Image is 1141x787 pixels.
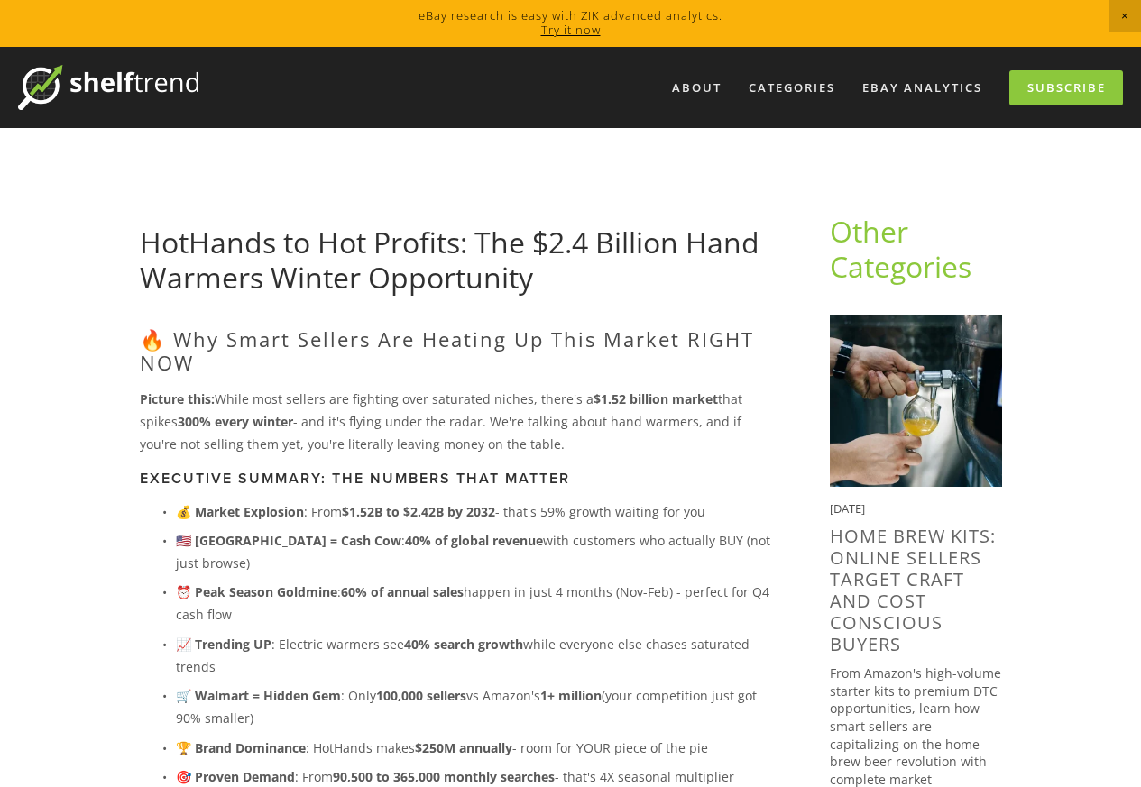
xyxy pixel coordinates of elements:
[176,684,772,729] p: : Only vs Amazon's (your competition just got 90% smaller)
[540,687,602,704] strong: 1+ million
[176,581,772,626] p: : happen in just 4 months (Nov-Feb) - perfect for Q4 cash flow
[176,500,772,523] p: : From - that's 59% growth waiting for you
[176,737,772,759] p: : HotHands makes - room for YOUR piece of the pie
[830,500,865,517] time: [DATE]
[830,315,1002,487] img: Home Brew Kits: Online Sellers Target Craft And Cost Conscious Buyers
[541,22,601,38] a: Try it now
[140,223,759,296] a: HotHands to Hot Profits: The $2.4 Billion Hand Warmers Winter Opportunity
[140,327,772,375] h2: 🔥 Why Smart Sellers Are Heating Up This Market RIGHT NOW
[176,636,271,653] strong: 📈 Trending UP
[333,768,555,785] strong: 90,500 to 365,000 monthly searches
[594,390,718,407] strong: $1.52 billion market
[342,503,495,520] strong: $1.52B to $2.42B by 2032
[176,768,295,785] strong: 🎯 Proven Demand
[176,633,772,678] p: : Electric warmers see while everyone else chases saturated trends
[404,636,523,653] strong: 40% search growth
[176,687,341,704] strong: 🛒 Walmart = Hidden Gem
[176,529,772,574] p: : with customers who actually BUY (not just browse)
[851,73,994,103] a: eBay Analytics
[178,413,293,430] strong: 300% every winter
[660,73,733,103] a: About
[415,739,512,756] strong: $250M annually
[176,739,306,756] strong: 🏆 Brand Dominance
[176,503,304,520] strong: 💰 Market Explosion
[140,388,772,456] p: While most sellers are fighting over saturated niches, there's a that spikes - and it's flying un...
[830,212,971,285] a: Other Categories
[176,583,337,600] strong: ⏰ Peak Season Goldmine
[405,532,543,549] strong: 40% of global revenue
[176,532,401,549] strong: 🇺🇸 [GEOGRAPHIC_DATA] = Cash Cow
[830,524,996,656] a: Home Brew Kits: Online Sellers Target Craft And Cost Conscious Buyers
[140,470,772,487] h3: Executive Summary: The Numbers That Matter
[1009,70,1123,105] a: Subscribe
[341,583,464,600] strong: 60% of annual sales
[737,73,847,103] div: Categories
[140,390,215,407] strong: Picture this:
[376,687,466,704] strong: 100,000 sellers
[18,65,198,110] img: ShelfTrend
